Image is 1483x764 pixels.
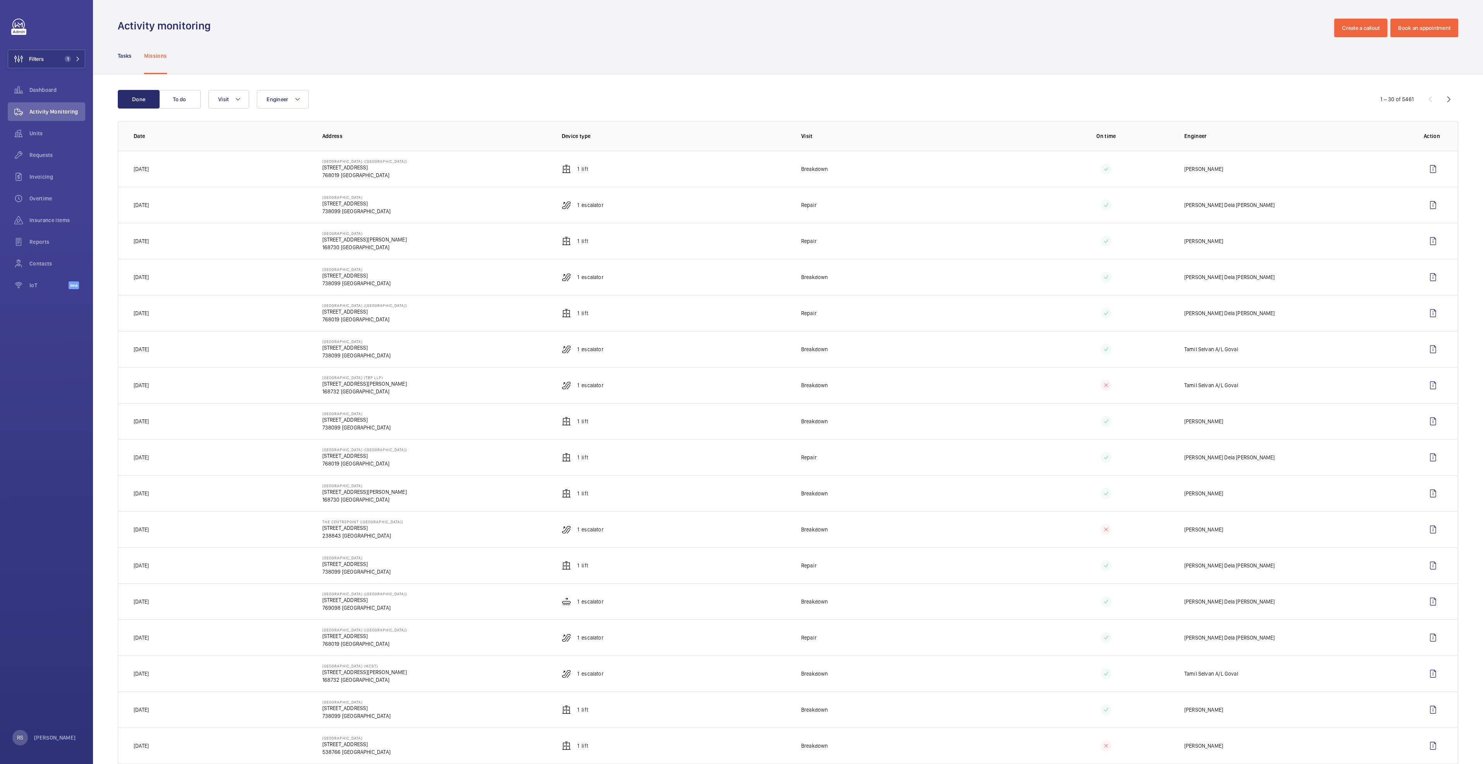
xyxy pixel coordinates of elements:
p: [DATE] [134,526,149,533]
p: Breakdown [801,598,828,605]
p: 768019 [GEOGRAPHIC_DATA] [322,316,407,323]
span: Visit [218,96,229,102]
span: Units [29,129,85,137]
p: [STREET_ADDRESS] [322,308,407,316]
p: [DATE] [134,670,149,678]
img: elevator.svg [562,705,571,714]
p: 1 Lift [577,490,588,497]
p: [PERSON_NAME] Dela [PERSON_NAME] [1184,309,1275,317]
button: Create a callout [1334,19,1387,37]
p: 168730 [GEOGRAPHIC_DATA] [322,243,407,251]
p: [STREET_ADDRESS] [322,740,391,748]
p: 738099 [GEOGRAPHIC_DATA] [322,568,391,576]
span: Dashboard [29,86,85,94]
p: Tamil Selvan A/L Goval [1184,381,1238,389]
p: [STREET_ADDRESS][PERSON_NAME] [322,380,407,388]
p: Repair [801,634,817,642]
p: [DATE] [134,598,149,605]
p: [STREET_ADDRESS] [322,596,407,604]
img: escalator.svg [562,633,571,642]
p: [STREET_ADDRESS] [322,344,391,352]
p: 738099 [GEOGRAPHIC_DATA] [322,424,391,431]
button: Engineer [257,90,309,109]
p: 1 Lift [577,417,588,425]
div: 1 – 30 of 5461 [1380,95,1414,103]
p: Repair [801,562,817,569]
p: [PERSON_NAME] [1184,742,1223,750]
p: 538766 [GEOGRAPHIC_DATA] [322,748,391,756]
img: elevator.svg [562,236,571,246]
p: [DATE] [134,454,149,461]
p: [STREET_ADDRESS] [322,452,407,460]
p: [DATE] [134,742,149,750]
p: [GEOGRAPHIC_DATA] [322,555,391,560]
span: Filters [29,55,44,63]
p: [PERSON_NAME] Dela [PERSON_NAME] [1184,273,1275,281]
p: RS [17,734,23,742]
p: 1 Escalator [577,526,604,533]
p: Breakdown [801,670,828,678]
p: Breakdown [801,706,828,714]
span: IoT [29,281,69,289]
p: 168730 [GEOGRAPHIC_DATA] [322,496,407,504]
p: [DATE] [134,273,149,281]
p: [GEOGRAPHIC_DATA] ([GEOGRAPHIC_DATA]) [322,447,407,452]
img: escalator.svg [562,381,571,390]
p: On time [1041,132,1172,140]
p: Repair [801,201,817,209]
img: escalator.svg [562,200,571,210]
p: [PERSON_NAME] Dela [PERSON_NAME] [1184,454,1275,461]
p: 1 Lift [577,165,588,173]
p: [DATE] [134,562,149,569]
img: elevator.svg [562,164,571,174]
p: [PERSON_NAME] Dela [PERSON_NAME] [1184,201,1275,209]
p: [STREET_ADDRESS] [322,632,407,640]
p: 738099 [GEOGRAPHIC_DATA] [322,279,391,287]
p: Tamil Selvan A/L Goval [1184,345,1238,353]
p: [PERSON_NAME] [1184,237,1223,245]
p: [PERSON_NAME] [1184,165,1223,173]
p: [DATE] [134,201,149,209]
p: Address [322,132,549,140]
p: 1 Lift [577,237,588,245]
img: elevator.svg [562,309,571,318]
p: [DATE] [134,417,149,425]
span: Contacts [29,260,85,267]
p: Breakdown [801,273,828,281]
span: Insurance items [29,216,85,224]
button: Filters1 [8,50,85,68]
p: [STREET_ADDRESS] [322,524,403,532]
p: Missions [144,52,167,60]
span: Overtime [29,195,85,202]
p: Repair [801,309,817,317]
p: [GEOGRAPHIC_DATA] ([GEOGRAPHIC_DATA]) [322,303,407,308]
p: [GEOGRAPHIC_DATA] [322,339,391,344]
p: 1 Lift [577,706,588,714]
span: Requests [29,151,85,159]
p: [DATE] [134,490,149,497]
p: Breakdown [801,381,828,389]
p: [DATE] [134,381,149,389]
p: Repair [801,454,817,461]
p: 768019 [GEOGRAPHIC_DATA] [322,640,407,648]
p: [GEOGRAPHIC_DATA] (MCST) [322,664,407,668]
p: 738099 [GEOGRAPHIC_DATA] [322,207,391,215]
p: [DATE] [134,237,149,245]
p: [GEOGRAPHIC_DATA] [322,231,407,236]
p: Engineer [1184,132,1411,140]
p: Breakdown [801,526,828,533]
p: [PERSON_NAME] [1184,706,1223,714]
p: 1 Escalator [577,670,604,678]
span: Activity Monitoring [29,108,85,116]
p: Repair [801,237,817,245]
p: 168732 [GEOGRAPHIC_DATA] [322,388,407,395]
span: Invoicing [29,173,85,181]
p: [GEOGRAPHIC_DATA] [322,195,391,200]
p: [GEOGRAPHIC_DATA] [322,736,391,740]
img: moving_walk.svg [562,597,571,606]
p: Breakdown [801,490,828,497]
p: 768019 [GEOGRAPHIC_DATA] [322,171,407,179]
p: 1 Escalator [577,381,604,389]
img: elevator.svg [562,741,571,750]
img: escalator.svg [562,345,571,354]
